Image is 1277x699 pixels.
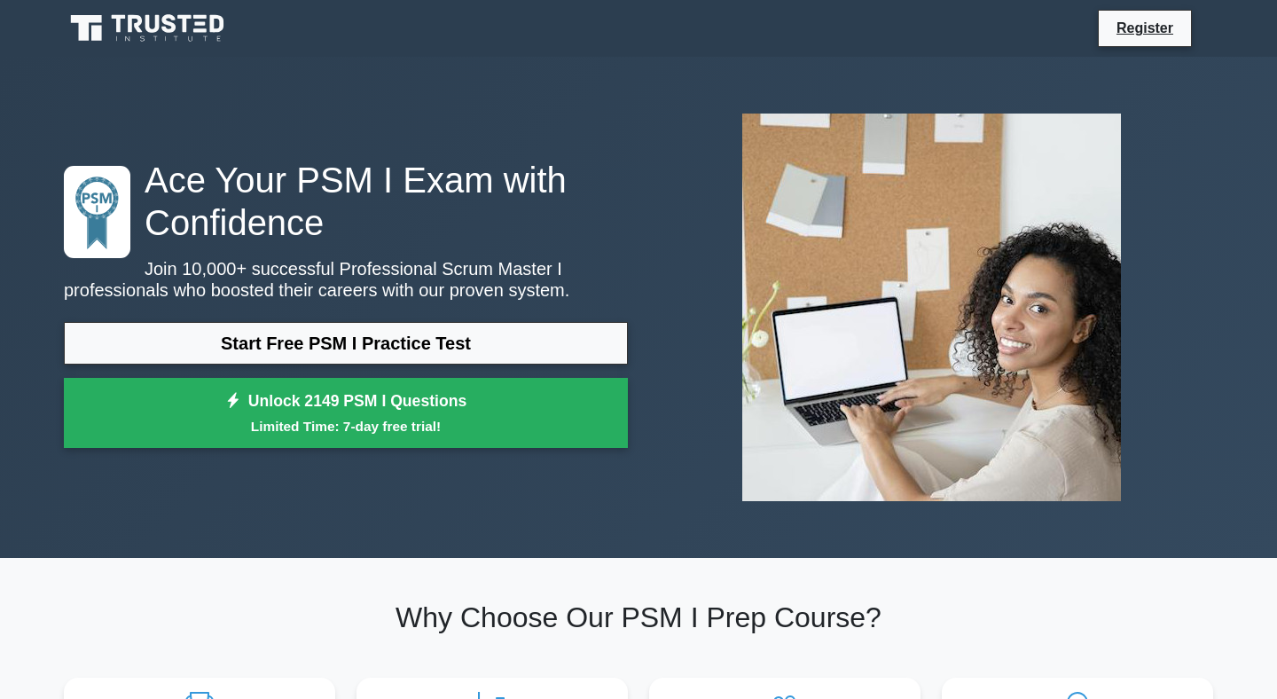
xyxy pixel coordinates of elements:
[64,601,1213,634] h2: Why Choose Our PSM I Prep Course?
[64,258,628,301] p: Join 10,000+ successful Professional Scrum Master I professionals who boosted their careers with ...
[86,416,606,436] small: Limited Time: 7-day free trial!
[1106,17,1184,39] a: Register
[64,378,628,449] a: Unlock 2149 PSM I QuestionsLimited Time: 7-day free trial!
[64,322,628,365] a: Start Free PSM I Practice Test
[64,159,628,244] h1: Ace Your PSM I Exam with Confidence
